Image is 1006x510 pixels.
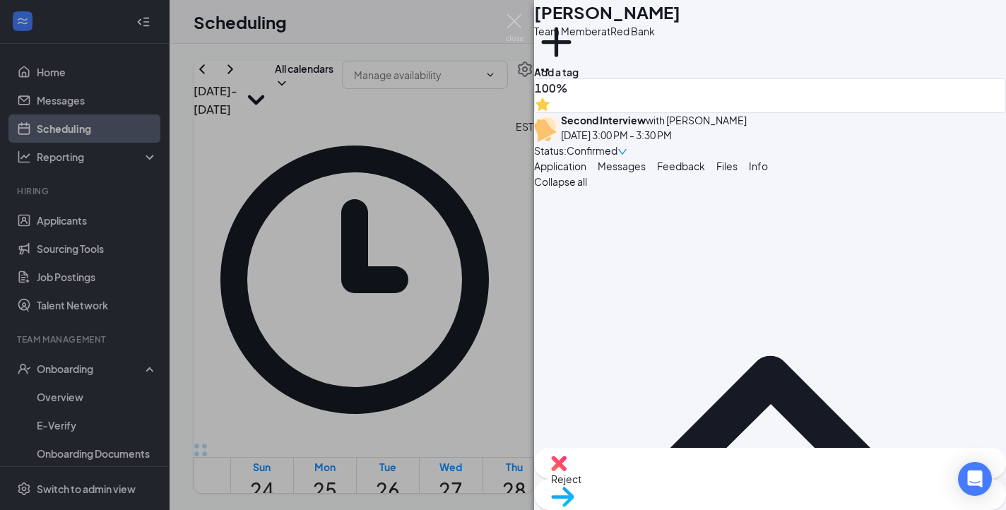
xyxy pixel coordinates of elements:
[749,160,768,172] span: Info
[534,143,567,158] div: Status :
[534,24,680,38] div: Team Member at Red Bank
[534,174,587,189] span: Collapse all
[657,160,705,172] span: Feedback
[535,79,1005,97] span: 100%
[716,160,738,172] span: Files
[534,160,586,172] span: Application
[958,462,992,496] div: Open Intercom Messenger
[617,147,627,157] span: down
[561,113,747,127] div: with [PERSON_NAME]
[551,471,989,487] span: Reject
[567,143,617,158] span: Confirmed
[534,20,579,80] button: PlusAdd a tag
[598,160,646,172] span: Messages
[561,114,646,126] b: Second Interview
[561,127,747,143] div: [DATE] 3:00 PM - 3:30 PM
[534,20,579,64] svg: Plus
